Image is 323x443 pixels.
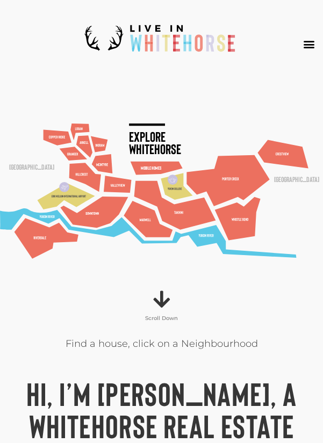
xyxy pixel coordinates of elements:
[141,165,162,171] text: Mobile Homes
[9,162,54,171] text: [GEOGRAPHIC_DATA]
[129,128,166,144] text: Explore
[275,175,320,184] text: [GEOGRAPHIC_DATA]
[5,337,318,351] p: Find a house, click on a Neighbourhood
[129,140,181,157] text: Whitehorse
[300,35,318,53] div: Menu Toggle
